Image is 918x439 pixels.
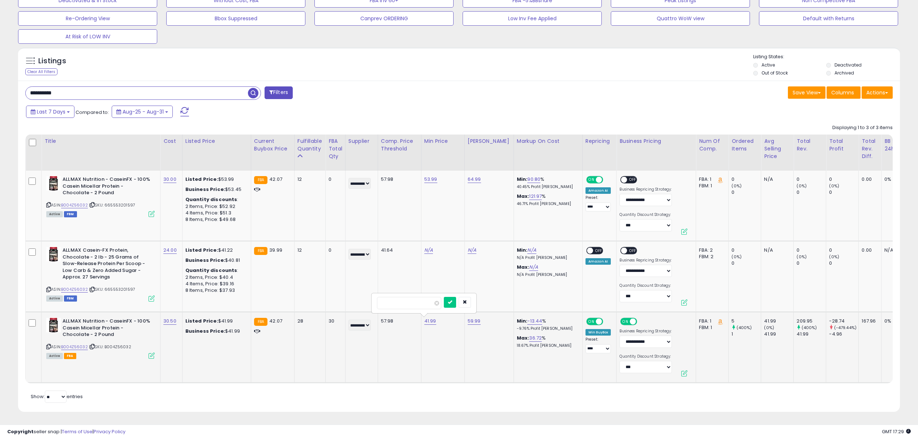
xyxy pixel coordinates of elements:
[732,137,758,153] div: Ordered Items
[529,264,538,271] a: N/A
[89,286,135,292] span: | SKU: 665553201597
[517,255,577,260] p: N/A Profit [PERSON_NAME]
[621,319,630,325] span: ON
[829,189,858,196] div: 0
[802,325,817,331] small: (400%)
[46,247,61,261] img: 51C9l2n8+rL._SL40_.jpg
[297,318,320,324] div: 28
[26,106,74,118] button: Last 7 Days
[468,176,481,183] a: 64.99
[38,56,66,66] h5: Listings
[611,11,750,26] button: Quattro WoW view
[619,354,672,359] label: Quantity Discount Strategy:
[44,137,157,145] div: Title
[587,319,596,325] span: ON
[185,210,245,216] div: 4 Items, Price: $51.3
[297,176,320,183] div: 12
[797,247,826,253] div: 0
[329,247,340,253] div: 0
[829,137,855,153] div: Total Profit
[63,176,150,198] b: ALLMAX Nutrition - CaseinFX - 100% Casein Micellar Protein - Chocolate - 2 Pound
[63,247,150,282] b: ALLMAX Casein-FX Protein, Chocolate - 2 lb - 25 Grams of Slow-Release Protein Per Scoop - Low Car...
[585,329,611,336] div: Win BuyBox
[585,258,611,265] div: Amazon AI
[329,318,340,324] div: 30
[699,183,723,189] div: FBM: 1
[254,176,267,184] small: FBA
[587,177,596,183] span: ON
[517,272,577,277] p: N/A Profit [PERSON_NAME]
[297,137,322,153] div: Fulfillable Quantity
[764,247,788,253] div: N/A
[517,335,577,348] div: %
[517,334,529,341] b: Max:
[737,325,752,331] small: (400%)
[185,196,245,203] div: :
[627,177,639,183] span: OFF
[732,260,761,267] div: 0
[788,86,825,99] button: Save View
[517,247,528,253] b: Min:
[829,254,839,260] small: (0%)
[163,247,177,254] a: 24.00
[381,247,416,253] div: 41.64
[254,137,291,153] div: Current Buybox Price
[61,344,88,350] a: B004Z56032
[619,329,672,334] label: Business Repricing Strategy:
[185,328,225,334] b: Business Price:
[834,325,857,331] small: (-479.44%)
[732,176,761,183] div: 0
[862,318,876,324] div: 167.96
[163,317,176,325] a: 30.50
[269,247,282,253] span: 39.99
[797,331,826,337] div: 41.99
[185,203,245,210] div: 2 Items, Price: $52.92
[619,258,672,263] label: Business Repricing Strategy:
[627,248,639,254] span: OFF
[829,260,858,267] div: 0
[163,137,179,145] div: Cost
[61,286,88,293] a: B004Z56032
[185,328,245,334] div: $41.99
[862,86,893,99] button: Actions
[884,247,908,253] div: N/A
[46,353,63,359] span: All listings currently available for purchase on Amazon
[732,331,761,337] div: 1
[732,189,761,196] div: 0
[797,318,826,324] div: 209.95
[64,295,77,302] span: FBM
[835,70,854,76] label: Archived
[185,287,245,294] div: 8 Items, Price: $37.93
[185,247,218,253] b: Listed Price:
[185,257,225,264] b: Business Price:
[636,319,648,325] span: OFF
[764,176,788,183] div: N/A
[112,106,173,118] button: Aug-25 - Aug-31
[345,135,378,171] th: CSV column name: cust_attr_1_Supplier
[314,11,454,26] button: Canprev ORDERING
[468,247,476,254] a: N/A
[269,176,282,183] span: 42.07
[517,176,528,183] b: Min:
[829,318,858,324] div: -28.74
[424,247,433,254] a: N/A
[764,325,774,331] small: (0%)
[762,62,775,68] label: Active
[517,318,577,331] div: %
[64,353,76,359] span: FBA
[463,11,602,26] button: Low Inv Fee Applied
[619,212,672,217] label: Quantity Discount Strategy:
[64,211,77,217] span: FBM
[61,202,88,208] a: B004Z56032
[882,428,911,435] span: 2025-09-11 17:29 GMT
[517,176,577,189] div: %
[753,54,900,60] p: Listing States:
[797,189,826,196] div: 0
[46,176,61,191] img: 51C9l2n8+rL._SL40_.jpg
[732,318,761,324] div: 5
[185,176,218,183] b: Listed Price:
[329,176,340,183] div: 0
[166,11,305,26] button: Bbox Suppressed
[517,137,579,145] div: Markup on Cost
[185,281,245,287] div: 4 Items, Price: $39.16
